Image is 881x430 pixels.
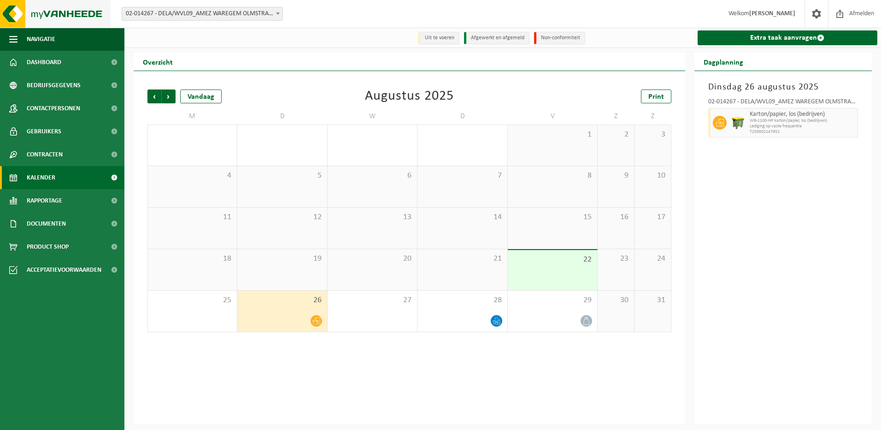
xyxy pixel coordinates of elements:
span: Lediging op vaste frequentie [750,124,856,129]
span: Print [648,93,664,101]
span: 28 [422,295,502,305]
img: WB-1100-HPE-GN-50 [731,116,745,130]
span: 17 [639,212,666,222]
span: Karton/papier, los (bedrijven) [750,111,856,118]
span: 18 [153,254,232,264]
span: Documenten [27,212,66,235]
span: 23 [602,254,629,264]
span: Volgende [162,90,176,103]
span: 13 [332,212,412,222]
span: 2 [602,130,629,140]
span: Acceptatievoorwaarden [27,258,101,281]
span: 5 [242,171,322,181]
span: 4 [153,171,232,181]
td: Z [598,108,634,125]
span: Bedrijfsgegevens [27,74,81,97]
span: 26 [242,295,322,305]
span: 11 [153,212,232,222]
span: 21 [422,254,502,264]
a: Print [641,90,671,103]
span: 15 [512,212,593,222]
td: Z [634,108,671,125]
span: 10 [639,171,666,181]
a: Extra taak aanvragen [698,30,878,45]
span: 27 [332,295,412,305]
span: 22 [512,255,593,265]
td: D [237,108,327,125]
li: Afgewerkt en afgemeld [464,32,529,44]
div: 02-014267 - DELA/WVL09_AMEZ WAREGEM OLMSTRAAT - WAREGEM [708,99,858,108]
span: Navigatie [27,28,55,51]
span: 25 [153,295,232,305]
span: Kalender [27,166,55,189]
div: Vandaag [180,90,222,103]
span: 02-014267 - DELA/WVL09_AMEZ WAREGEM OLMSTRAAT - WAREGEM [122,7,282,20]
span: 8 [512,171,593,181]
li: Non-conformiteit [534,32,585,44]
span: 6 [332,171,412,181]
span: Rapportage [27,189,62,212]
h3: Dinsdag 26 augustus 2025 [708,80,858,94]
span: 02-014267 - DELA/WVL09_AMEZ WAREGEM OLMSTRAAT - WAREGEM [122,7,283,21]
span: Gebruikers [27,120,61,143]
span: 12 [242,212,322,222]
h2: Dagplanning [694,53,752,71]
span: Dashboard [27,51,61,74]
span: 20 [332,254,412,264]
span: Product Shop [27,235,69,258]
span: 14 [422,212,502,222]
li: Uit te voeren [418,32,459,44]
strong: [PERSON_NAME] [749,10,795,17]
span: 31 [639,295,666,305]
span: 29 [512,295,593,305]
span: 16 [602,212,629,222]
span: Contracten [27,143,63,166]
h2: Overzicht [134,53,182,71]
span: WB-1100-HP karton/papier, los (bedrijven) [750,118,856,124]
span: 1 [512,130,593,140]
span: Contactpersonen [27,97,80,120]
td: M [147,108,237,125]
span: Vorige [147,90,161,103]
span: 30 [602,295,629,305]
td: W [328,108,417,125]
span: 7 [422,171,502,181]
span: 9 [602,171,629,181]
td: D [417,108,507,125]
div: Augustus 2025 [365,90,454,103]
span: 3 [639,130,666,140]
td: V [508,108,598,125]
span: 24 [639,254,666,264]
span: 19 [242,254,322,264]
span: T250002147952 [750,129,856,135]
